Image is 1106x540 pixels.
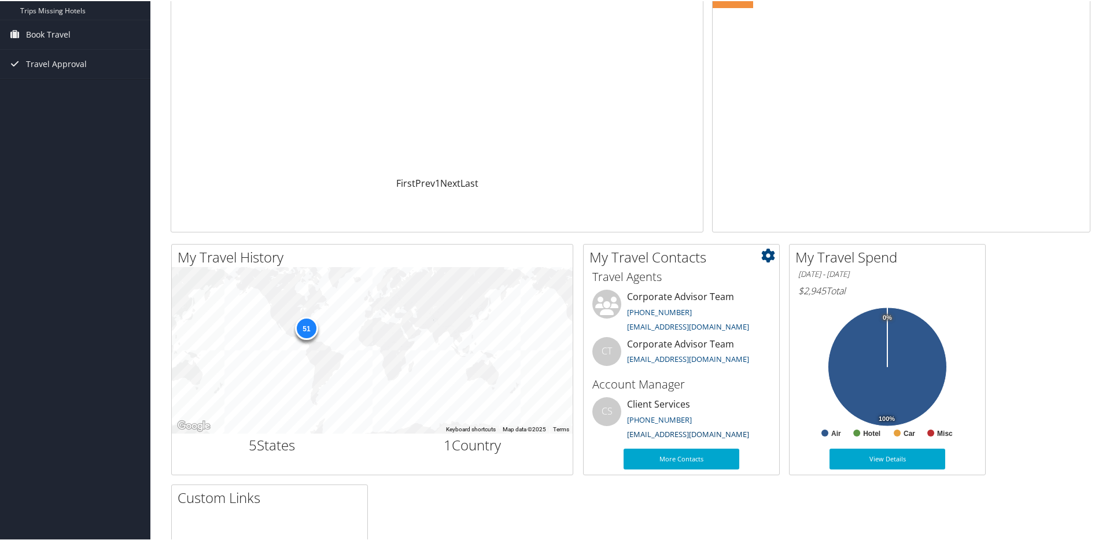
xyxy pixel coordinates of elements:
a: First [396,176,415,188]
text: Air [831,428,841,437]
div: 51 [295,315,318,338]
a: More Contacts [624,447,739,468]
a: Next [440,176,460,188]
text: Car [904,428,915,437]
a: 1 [435,176,440,188]
a: [EMAIL_ADDRESS][DOMAIN_NAME] [627,320,749,331]
span: 1 [444,434,452,453]
h2: Country [381,434,565,454]
span: 5 [249,434,257,453]
h6: Total [798,283,976,296]
a: Prev [415,176,435,188]
a: Last [460,176,478,188]
tspan: 0% [883,313,892,320]
h2: States [180,434,364,454]
a: [EMAIL_ADDRESS][DOMAIN_NAME] [627,428,749,438]
h3: Account Manager [592,375,770,391]
img: Google [175,417,213,432]
a: [PHONE_NUMBER] [627,413,692,424]
a: Open this area in Google Maps (opens a new window) [175,417,213,432]
span: Map data ©2025 [503,425,546,431]
h2: My Travel History [178,246,573,266]
h2: Custom Links [178,487,367,506]
h3: Travel Agents [592,268,770,284]
li: Corporate Advisor Team [587,289,776,336]
span: Travel Approval [26,49,87,77]
a: Terms (opens in new tab) [553,425,569,431]
text: Misc [937,428,953,437]
span: $2,945 [798,283,826,296]
button: Keyboard shortcuts [446,424,496,432]
h6: [DATE] - [DATE] [798,268,976,279]
a: View Details [830,447,945,468]
a: [EMAIL_ADDRESS][DOMAIN_NAME] [627,353,749,363]
h2: My Travel Spend [795,246,985,266]
h2: My Travel Contacts [589,246,779,266]
text: Hotel [863,428,880,437]
a: [PHONE_NUMBER] [627,306,692,316]
li: Client Services [587,396,776,443]
span: Book Travel [26,19,71,48]
div: CS [592,396,621,425]
div: CT [592,336,621,365]
li: Corporate Advisor Team [587,336,776,373]
tspan: 100% [879,415,895,421]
